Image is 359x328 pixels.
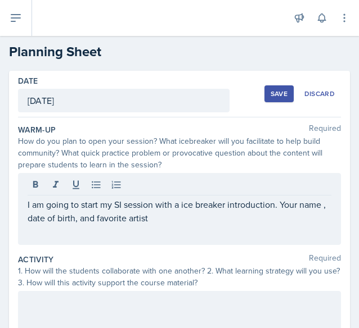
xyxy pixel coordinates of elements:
[309,124,341,135] span: Required
[18,254,54,265] label: Activity
[304,89,335,98] div: Discard
[18,265,341,289] div: 1. How will the students collaborate with one another? 2. What learning strategy will you use? 3....
[9,42,350,62] h2: Planning Sheet
[28,198,331,225] p: I am going to start my SI session with a ice breaker introduction. Your name , date of birth, and...
[298,85,341,102] button: Discard
[264,85,294,102] button: Save
[18,124,56,135] label: Warm-Up
[18,75,38,86] label: Date
[271,89,288,98] div: Save
[309,254,341,265] span: Required
[18,135,341,171] div: How do you plan to open your session? What icebreaker will you facilitate to help build community...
